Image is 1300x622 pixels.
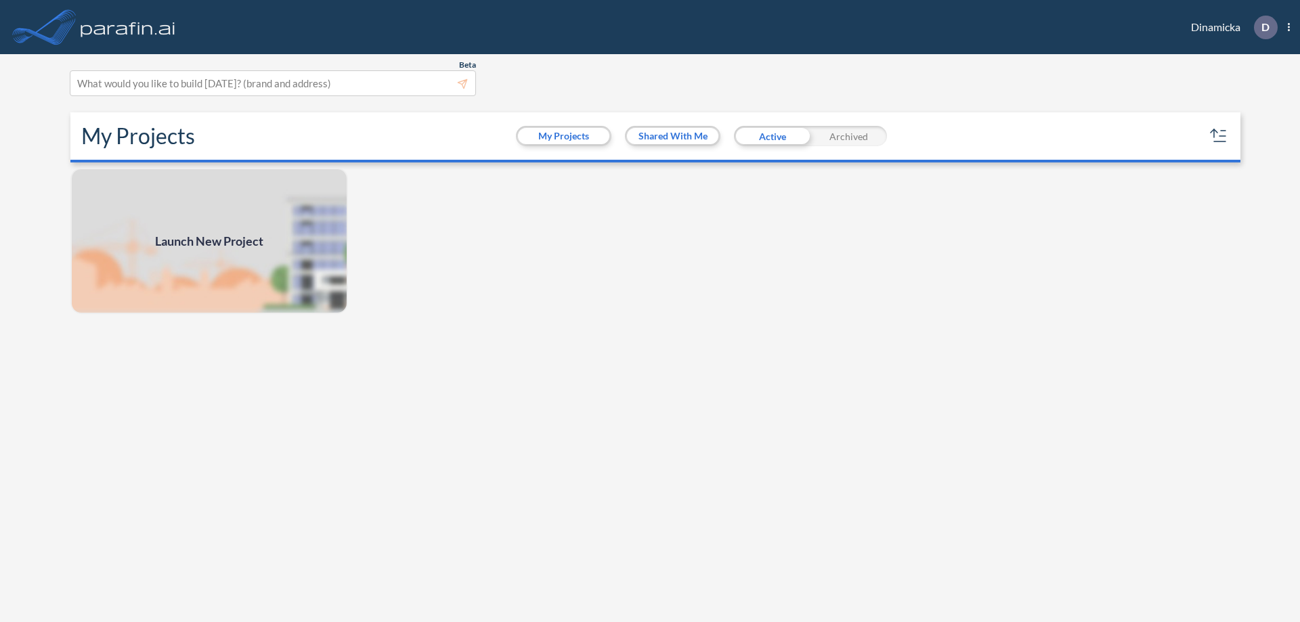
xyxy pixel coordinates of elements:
[1171,16,1290,39] div: Dinamicka
[155,232,263,250] span: Launch New Project
[627,128,718,144] button: Shared With Me
[459,60,476,70] span: Beta
[734,126,810,146] div: Active
[810,126,887,146] div: Archived
[1261,21,1270,33] p: D
[81,123,195,149] h2: My Projects
[78,14,178,41] img: logo
[70,168,348,314] a: Launch New Project
[518,128,609,144] button: My Projects
[70,168,348,314] img: add
[1208,125,1230,147] button: sort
